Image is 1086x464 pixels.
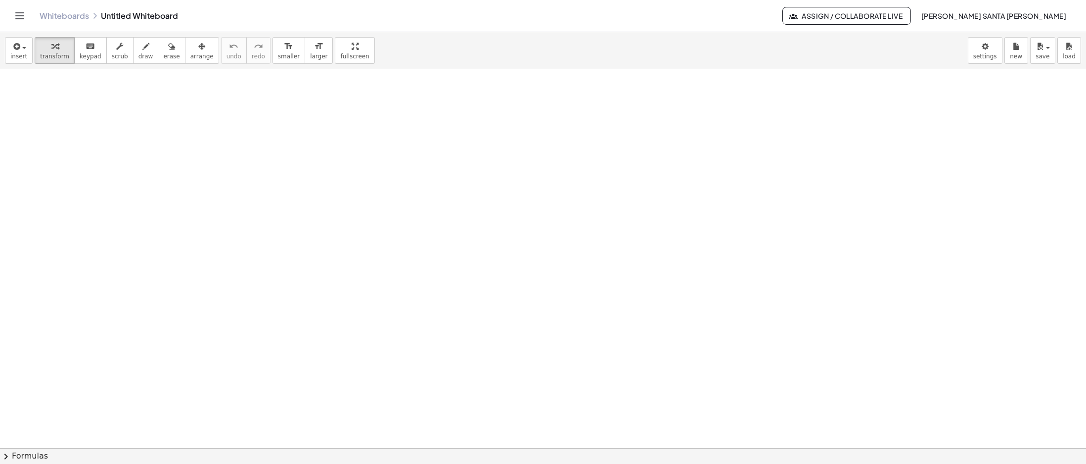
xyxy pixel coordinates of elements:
[1036,53,1049,60] span: save
[10,53,27,60] span: insert
[229,41,238,52] i: undo
[221,37,247,64] button: undoundo
[254,41,263,52] i: redo
[40,11,89,21] a: Whiteboards
[340,53,369,60] span: fullscreen
[1010,53,1022,60] span: new
[921,11,1066,20] span: [PERSON_NAME] Santa [PERSON_NAME]
[1004,37,1028,64] button: new
[5,37,33,64] button: insert
[138,53,153,60] span: draw
[112,53,128,60] span: scrub
[314,41,323,52] i: format_size
[185,37,219,64] button: arrange
[133,37,159,64] button: draw
[226,53,241,60] span: undo
[1063,53,1076,60] span: load
[106,37,134,64] button: scrub
[272,37,305,64] button: format_sizesmaller
[252,53,265,60] span: redo
[791,11,903,20] span: Assign / Collaborate Live
[782,7,911,25] button: Assign / Collaborate Live
[163,53,180,60] span: erase
[305,37,333,64] button: format_sizelarger
[246,37,271,64] button: redoredo
[158,37,185,64] button: erase
[913,7,1074,25] button: [PERSON_NAME] Santa [PERSON_NAME]
[40,53,69,60] span: transform
[284,41,293,52] i: format_size
[278,53,300,60] span: smaller
[968,37,1002,64] button: settings
[1030,37,1055,64] button: save
[86,41,95,52] i: keyboard
[80,53,101,60] span: keypad
[310,53,327,60] span: larger
[973,53,997,60] span: settings
[335,37,374,64] button: fullscreen
[1057,37,1081,64] button: load
[35,37,75,64] button: transform
[74,37,107,64] button: keyboardkeypad
[12,8,28,24] button: Toggle navigation
[190,53,214,60] span: arrange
